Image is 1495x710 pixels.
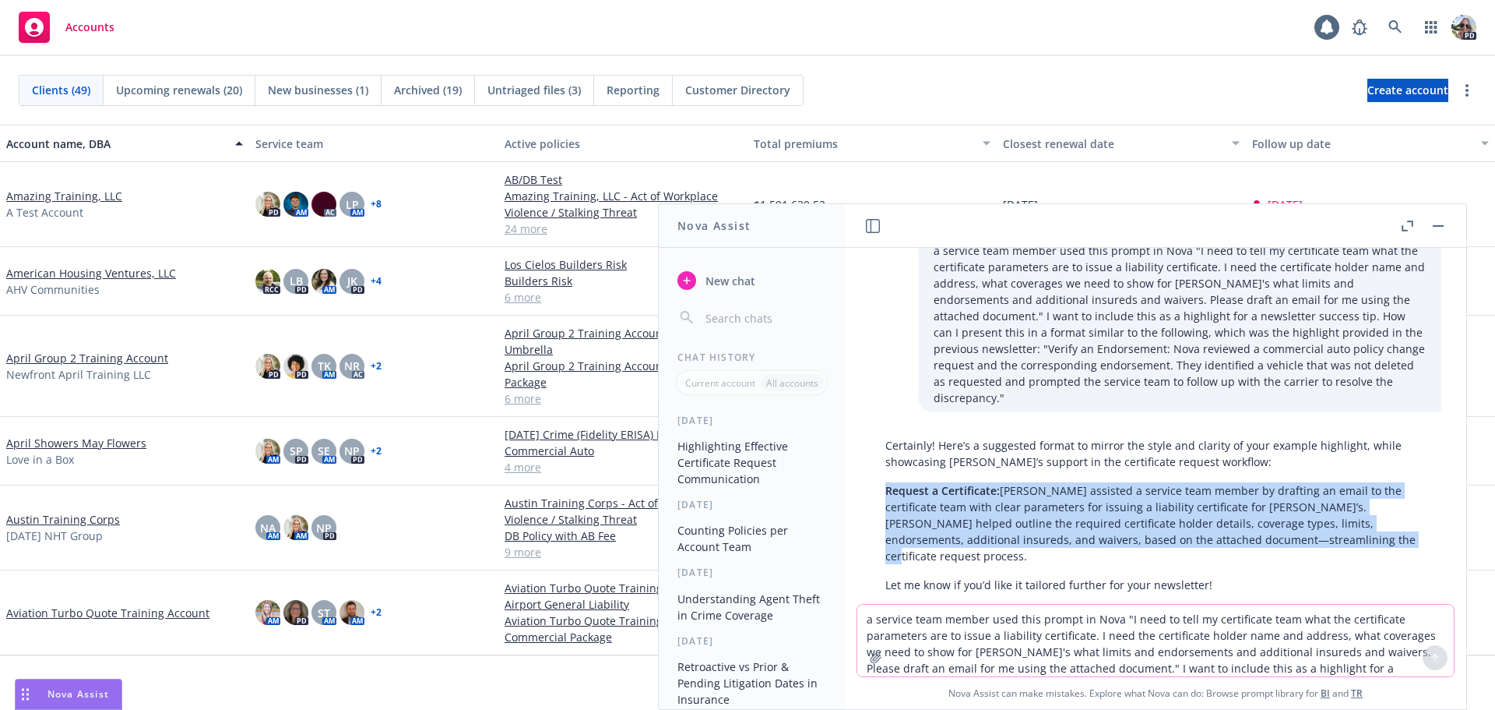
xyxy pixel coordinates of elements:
[371,447,382,456] a: + 2
[659,351,845,364] div: Chat History
[1416,12,1447,43] a: Switch app
[318,605,330,621] span: ST
[505,358,741,390] a: April Group 2 Training Account - Commercial Package
[754,196,825,213] span: $1,591,630.52
[1003,196,1038,213] span: [DATE]
[255,354,280,379] img: photo
[6,451,74,468] span: Love in a Box
[344,443,360,459] span: NP
[885,482,1426,564] p: [PERSON_NAME] assisted a service team member by drafting an email to the certificate team with cl...
[339,600,364,625] img: photo
[505,325,741,358] a: April Group 2 Training Account - Commercial Umbrella
[505,289,741,306] a: 6 more
[671,517,832,560] button: Counting Policies per Account Team
[6,366,151,383] span: Newfront April Training LLC
[766,376,818,390] p: All accounts
[255,136,492,152] div: Service team
[255,600,280,625] img: photo
[6,435,146,451] a: April Showers May Flowers
[283,515,308,540] img: photo
[16,680,35,709] div: Drag to move
[6,265,176,281] a: American Housing Ventures, LLC
[260,520,276,536] span: NA
[371,200,382,209] a: + 8
[505,273,741,289] a: Builders Risk
[255,269,280,294] img: photo
[505,443,741,459] a: Commercial Auto
[487,82,581,98] span: Untriaged files (3)
[505,495,741,528] a: Austin Training Corps - Act of Workplace Violence / Stalking Threat
[671,267,832,295] button: New chat
[505,188,741,221] a: Amazing Training, LLC - Act of Workplace Violence / Stalking Threat
[659,566,845,579] div: [DATE]
[311,269,336,294] img: photo
[1252,136,1472,152] div: Follow up date
[6,605,209,621] a: Aviation Turbo Quote Training Account
[255,192,280,217] img: photo
[318,358,331,374] span: TK
[65,21,114,34] span: Accounts
[371,362,382,371] a: + 2
[6,188,122,204] a: Amazing Training, LLC
[505,580,741,613] a: Aviation Turbo Quote Training Account - Airport General Liability
[1321,687,1330,700] a: BI
[747,125,997,162] button: Total premiums
[659,414,845,427] div: [DATE]
[316,520,332,536] span: NP
[671,433,832,492] button: Highlighting Effective Certificate Request Communication
[934,242,1426,406] p: a service team member used this prompt in Nova "I need to tell my certificate team what the certi...
[1451,15,1476,40] img: photo
[268,82,368,98] span: New businesses (1)
[371,277,382,286] a: + 4
[505,136,741,152] div: Active policies
[885,437,1426,470] p: Certainly! Here’s a suggested format to mirror the style and clarity of your example highlight, w...
[283,192,308,217] img: photo
[255,439,280,464] img: photo
[1351,687,1363,700] a: TR
[1344,12,1375,43] a: Report a Bug
[318,443,330,459] span: SE
[702,273,755,289] span: New chat
[6,136,226,152] div: Account name, DBA
[15,679,122,710] button: Nova Assist
[685,82,790,98] span: Customer Directory
[6,511,120,528] a: Austin Training Corps
[659,634,845,648] div: [DATE]
[702,307,826,329] input: Search chats
[498,125,747,162] button: Active policies
[505,426,741,443] a: [DATE] Crime (Fidelity ERISA) Renewal
[346,196,359,213] span: LP
[851,677,1460,709] span: Nova Assist can make mistakes. Explore what Nova can do: Browse prompt library for and
[283,600,308,625] img: photo
[283,354,308,379] img: photo
[32,82,90,98] span: Clients (49)
[505,256,741,273] a: Los Cielos Builders Risk
[677,217,751,234] h1: Nova Assist
[1003,136,1222,152] div: Closest renewal date
[347,273,357,289] span: JK
[371,608,382,617] a: + 2
[6,350,168,366] a: April Group 2 Training Account
[885,577,1426,593] p: Let me know if you’d like it tailored further for your newsletter!
[311,192,336,217] img: photo
[885,483,1000,498] span: Request a Certificate:
[505,544,741,560] a: 9 more
[505,459,741,475] a: 4 more
[1458,81,1476,100] a: more
[344,358,360,374] span: NR
[685,376,755,390] p: Current account
[290,273,303,289] span: LB
[671,586,832,628] button: Understanding Agent Theft in Crime Coverage
[505,613,741,645] a: Aviation Turbo Quote Training Account - Commercial Package
[607,82,660,98] span: Reporting
[505,528,741,544] a: DB Policy with AB Fee
[6,204,83,221] span: A Test Account
[1268,196,1303,213] span: [DATE]
[116,82,242,98] span: Upcoming renewals (20)
[505,221,741,237] a: 24 more
[1367,76,1448,105] span: Create account
[290,443,303,459] span: SP
[1246,125,1495,162] button: Follow up date
[12,5,121,49] a: Accounts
